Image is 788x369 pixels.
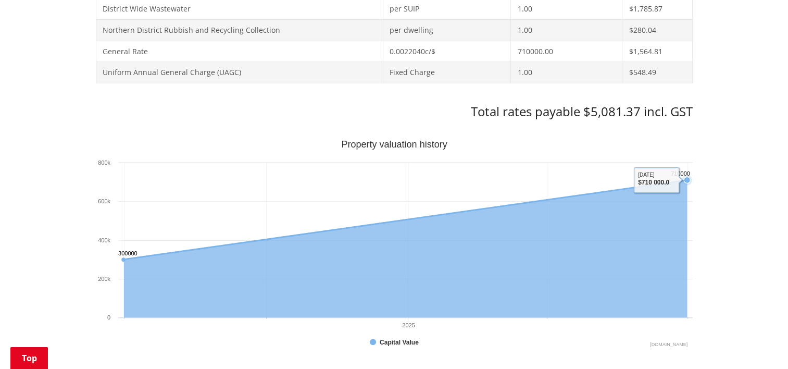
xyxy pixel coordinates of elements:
[96,41,383,62] td: General Rate
[511,62,622,83] td: 1.00
[107,314,110,321] text: 0
[649,342,687,347] text: Chart credits: Highcharts.com
[96,140,693,349] div: Property valuation history. Highcharts interactive chart.
[96,140,693,349] svg: Interactive chart
[121,257,126,262] path: Sunday, Jun 30, 12:00, 300,000. Capital Value.
[96,104,693,119] h3: Total rates payable $5,081.37 incl. GST
[370,338,420,347] button: Show Capital Value
[383,19,511,41] td: per dwelling
[96,19,383,41] td: Northern District Rubbish and Recycling Collection
[118,250,137,256] text: 300000
[511,41,622,62] td: 710000.00
[740,325,778,363] iframe: Messenger Launcher
[98,159,110,166] text: 800k
[383,62,511,83] td: Fixed Charge
[98,237,110,243] text: 400k
[383,41,511,62] td: 0.0022040c/$
[671,170,690,177] text: 710000
[10,347,48,369] a: Top
[684,177,690,183] path: Monday, Jun 30, 12:00, 710,000. Capital Value.
[622,19,692,41] td: $280.04
[341,139,447,150] text: Property valuation history
[98,198,110,204] text: 600k
[511,19,622,41] td: 1.00
[622,41,692,62] td: $1,564.81
[96,62,383,83] td: Uniform Annual General Charge (UAGC)
[402,322,415,328] text: 2025
[622,62,692,83] td: $548.49
[98,276,110,282] text: 200k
